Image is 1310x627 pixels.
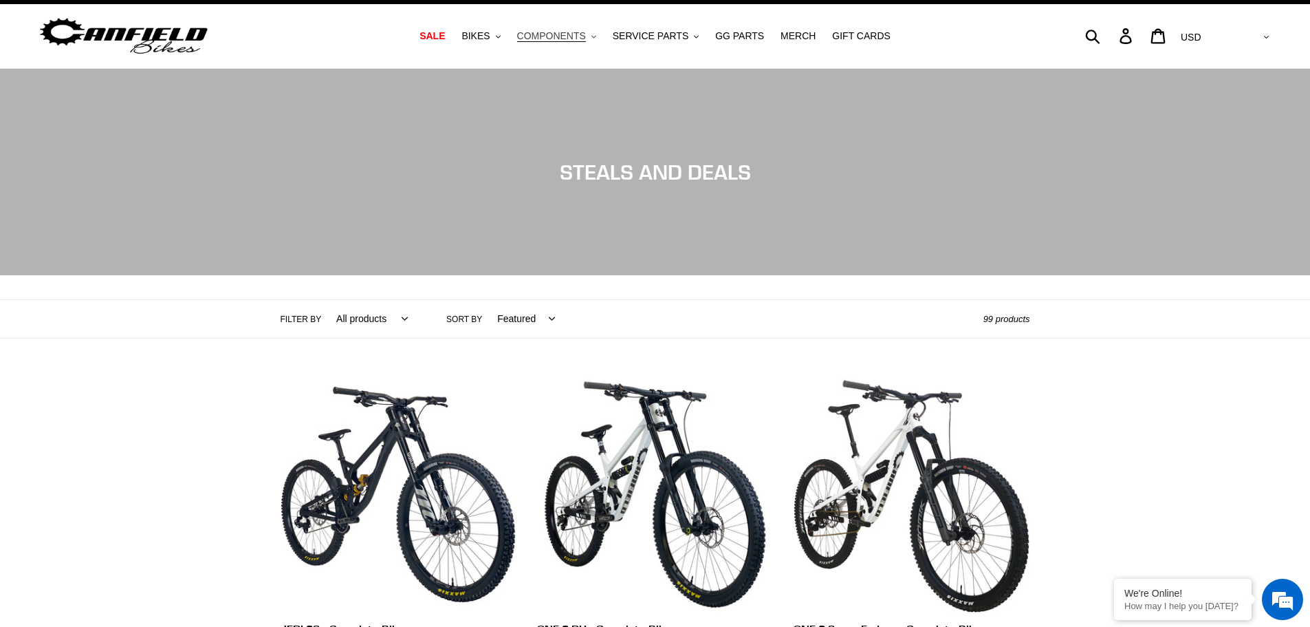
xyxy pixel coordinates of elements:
[715,30,764,42] span: GG PARTS
[446,313,482,326] label: Sort by
[455,27,507,45] button: BIKES
[708,27,771,45] a: GG PARTS
[1124,588,1241,599] div: We're Online!
[606,27,706,45] button: SERVICE PARTS
[1093,21,1128,51] input: Search
[832,30,891,42] span: GIFT CARDS
[281,313,322,326] label: Filter by
[983,314,1030,324] span: 99 products
[780,30,816,42] span: MERCH
[1124,601,1241,611] p: How may I help you today?
[510,27,603,45] button: COMPONENTS
[774,27,822,45] a: MERCH
[419,30,445,42] span: SALE
[38,14,210,58] img: Canfield Bikes
[560,160,751,184] span: STEALS AND DEALS
[517,30,586,42] span: COMPONENTS
[413,27,452,45] a: SALE
[613,30,688,42] span: SERVICE PARTS
[825,27,897,45] a: GIFT CARDS
[461,30,490,42] span: BIKES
